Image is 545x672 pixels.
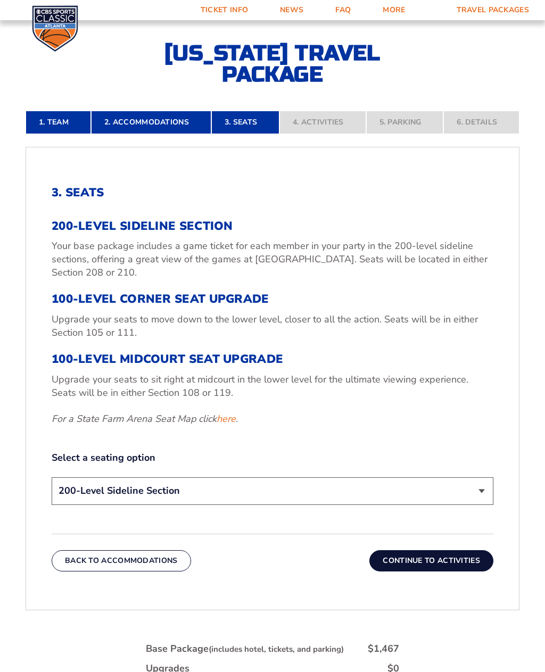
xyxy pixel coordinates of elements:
a: 1. Team [26,111,91,134]
h3: 200-Level Sideline Section [52,219,493,233]
a: here [217,412,236,426]
img: CBS Sports Classic [32,5,78,52]
h3: 100-Level Corner Seat Upgrade [52,292,493,306]
button: Continue To Activities [369,550,493,571]
a: 2. Accommodations [91,111,211,134]
h2: 3. Seats [52,186,493,200]
h3: 100-Level Midcourt Seat Upgrade [52,352,493,366]
label: Select a seating option [52,451,493,464]
small: (includes hotel, tickets, and parking) [209,644,344,654]
h2: [US_STATE] Travel Package [155,43,390,85]
div: Base Package [146,642,344,656]
button: Back To Accommodations [52,550,191,571]
em: For a State Farm Arena Seat Map click . [52,412,238,425]
div: $1,467 [368,642,399,656]
p: Your base package includes a game ticket for each member in your party in the 200-level sideline ... [52,239,493,280]
p: Upgrade your seats to sit right at midcourt in the lower level for the ultimate viewing experienc... [52,373,493,400]
p: Upgrade your seats to move down to the lower level, closer to all the action. Seats will be in ei... [52,313,493,339]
